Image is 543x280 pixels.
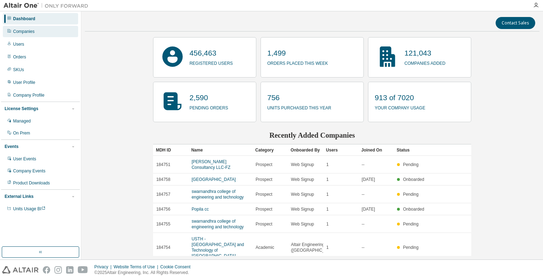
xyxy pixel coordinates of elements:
[496,17,535,29] button: Contact Sales
[404,48,445,58] p: 121,043
[326,177,329,182] span: 1
[362,177,375,182] span: [DATE]
[291,144,320,156] div: Onboarded By
[256,206,272,212] span: Prospect
[13,118,31,124] div: Managed
[362,162,364,167] span: --
[13,168,45,174] div: Company Events
[13,41,24,47] div: Users
[326,221,329,227] span: 1
[13,54,26,60] div: Orders
[256,177,272,182] span: Prospect
[267,48,328,58] p: 1,499
[403,222,419,227] span: Pending
[291,162,314,167] span: Web Signup
[13,16,35,22] div: Dashboard
[256,192,272,197] span: Prospect
[267,58,328,67] p: orders placed this week
[13,67,24,73] div: SKUs
[189,92,228,103] p: 2,590
[256,162,272,167] span: Prospect
[397,144,426,156] div: Status
[192,236,244,258] a: USTH - [GEOGRAPHIC_DATA] and Technology of [GEOGRAPHIC_DATA]
[267,103,331,111] p: units purchased this year
[403,177,424,182] span: Onboarded
[192,189,244,200] a: swarnandhra college of engineering and technology
[192,177,236,182] a: [GEOGRAPHIC_DATA]
[291,206,314,212] span: Web Signup
[189,58,233,67] p: registered users
[2,266,39,274] img: altair_logo.svg
[66,266,74,274] img: linkedin.svg
[156,177,170,182] span: 184758
[267,92,331,103] p: 756
[13,130,30,136] div: On Prem
[156,162,170,167] span: 184751
[362,221,364,227] span: --
[156,206,170,212] span: 184756
[5,106,38,112] div: License Settings
[375,92,425,103] p: 913 of 7020
[291,242,338,253] span: Altair Engineering ([GEOGRAPHIC_DATA])
[326,192,329,197] span: 1
[13,156,36,162] div: User Events
[291,221,314,227] span: Web Signup
[78,266,88,274] img: youtube.svg
[5,144,18,149] div: Events
[256,245,274,250] span: Academic
[361,144,391,156] div: Joined On
[291,177,314,182] span: Web Signup
[192,159,230,170] a: [PERSON_NAME] Consultancy LLC-FZ
[43,266,50,274] img: facebook.svg
[255,144,285,156] div: Category
[13,206,46,211] span: Units Usage BI
[326,206,329,212] span: 1
[160,264,194,270] div: Cookie Consent
[362,192,364,197] span: --
[256,221,272,227] span: Prospect
[5,194,34,199] div: External Links
[94,270,195,276] p: © 2025 Altair Engineering, Inc. All Rights Reserved.
[291,192,314,197] span: Web Signup
[326,245,329,250] span: 1
[156,245,170,250] span: 184754
[403,192,419,197] span: Pending
[94,264,113,270] div: Privacy
[192,207,209,212] a: Popila cc
[156,144,186,156] div: MDH ID
[192,219,244,229] a: swarnandhra college of engineering and technology
[113,264,160,270] div: Website Terms of Use
[191,144,250,156] div: Name
[189,103,228,111] p: pending orders
[403,245,419,250] span: Pending
[404,58,445,67] p: companies added
[375,103,425,111] p: your company usage
[13,180,50,186] div: Product Downloads
[156,192,170,197] span: 184757
[403,207,424,212] span: Onboarded
[13,29,35,34] div: Companies
[54,266,62,274] img: instagram.svg
[13,80,35,85] div: User Profile
[189,48,233,58] p: 456,463
[326,162,329,167] span: 1
[362,206,375,212] span: [DATE]
[153,131,471,140] h2: Recently Added Companies
[4,2,92,9] img: Altair One
[403,162,419,167] span: Pending
[362,245,364,250] span: --
[326,144,356,156] div: Users
[156,221,170,227] span: 184755
[13,92,45,98] div: Company Profile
